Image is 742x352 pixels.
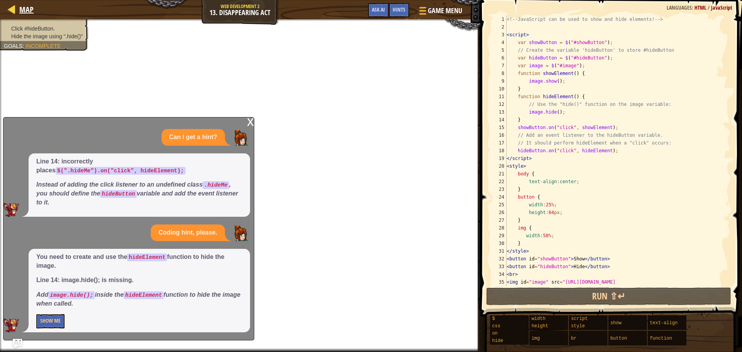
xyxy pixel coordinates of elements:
[56,167,185,175] code: $(".hideMe").on("click", hideElement);
[491,270,507,278] div: 34
[233,226,248,241] img: Player
[491,15,507,23] div: 1
[491,263,507,270] div: 33
[531,316,545,321] span: width
[4,32,83,40] li: Hide the image using ".hide()"
[368,3,389,17] button: Ask AI
[169,133,217,142] p: Can I get a hint?
[491,100,507,108] div: 12
[3,203,19,217] img: AI
[36,314,65,328] button: Show Me
[491,162,507,170] div: 20
[15,4,34,15] a: Map
[571,323,585,329] span: style
[491,93,507,100] div: 11
[491,124,507,131] div: 15
[491,247,507,255] div: 31
[491,23,507,31] div: 2
[491,185,507,193] div: 23
[492,323,500,329] span: css
[491,39,507,46] div: 4
[247,117,254,125] div: x
[233,130,248,146] img: Player
[667,4,692,11] span: Languages
[491,240,507,247] div: 30
[650,336,672,341] span: function
[491,255,507,263] div: 32
[491,70,507,77] div: 8
[491,54,507,62] div: 6
[491,216,507,224] div: 27
[11,33,83,39] span: Hide the image using ".hide()"
[491,77,507,85] div: 9
[491,62,507,70] div: 7
[158,228,217,237] p: Coding hint, please.
[492,338,503,343] span: hide
[491,170,507,178] div: 21
[486,287,731,305] button: Run ⇧↵
[491,46,507,54] div: 5
[531,323,548,329] span: height
[694,4,708,11] span: HTML
[11,26,55,32] span: Click #hideButton.
[492,331,497,336] span: on
[491,85,507,93] div: 10
[100,190,136,198] code: hideButton
[650,320,677,326] span: text-align
[491,193,507,201] div: 24
[492,316,495,321] span: $
[491,155,507,162] div: 19
[3,318,19,332] img: AI
[491,147,507,155] div: 18
[491,116,507,124] div: 14
[491,278,507,294] div: 35
[19,4,34,15] span: Map
[571,336,576,341] span: br
[491,31,507,39] div: 3
[491,131,507,139] div: 16
[610,336,627,341] span: button
[571,316,587,321] span: script
[711,4,732,11] span: JavaScript
[4,25,83,32] li: Click #hideButton.
[692,4,694,11] span: :
[531,336,540,341] span: img
[393,6,405,13] span: Hints
[48,291,95,299] code: image.hide();
[127,253,167,261] code: hideElement
[22,43,26,49] span: :
[4,43,22,49] span: Goals
[36,157,242,175] p: Line 14: incorrectly places
[36,276,242,285] p: Line 14: image.hide(); is missing.
[491,224,507,232] div: 28
[491,209,507,216] div: 26
[708,4,711,11] span: /
[372,6,385,13] span: Ask AI
[491,232,507,240] div: 29
[26,43,61,49] span: Incomplete
[36,181,238,206] em: Instead of adding the click listener to an undefined class , you should define the variable and a...
[491,201,507,209] div: 25
[610,320,621,326] span: show
[491,139,507,147] div: 17
[428,6,462,16] span: Game Menu
[13,339,22,348] button: Ask AI
[491,178,507,185] div: 22
[36,291,240,307] em: Add inside the function to hide the image when called.
[124,291,163,299] code: hideElement
[203,181,229,189] code: .hideMe
[413,3,467,21] button: Game Menu
[36,253,242,270] p: You need to create and use the function to hide the image.
[491,108,507,116] div: 13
